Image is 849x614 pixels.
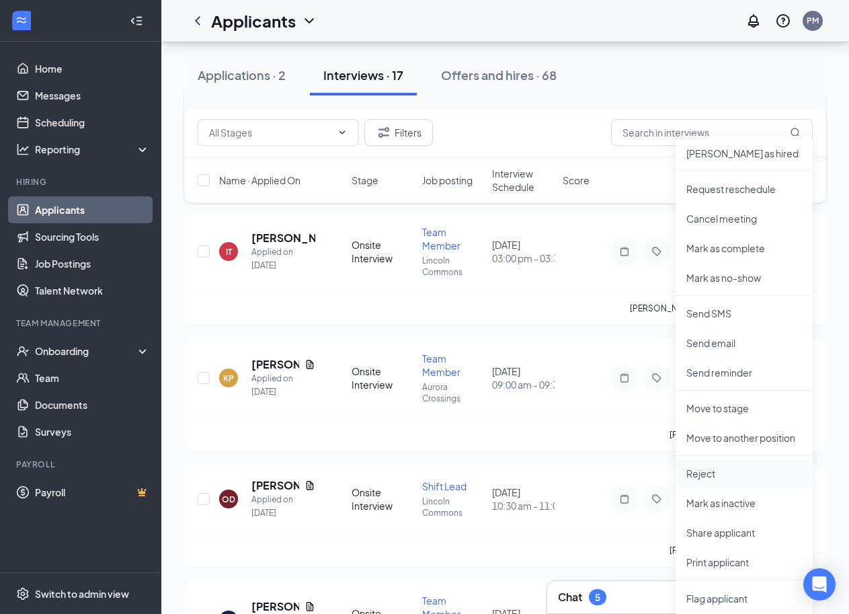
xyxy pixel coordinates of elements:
[251,231,315,245] h5: [PERSON_NAME]
[35,143,151,156] div: Reporting
[376,124,392,141] svg: Filter
[790,127,801,138] svg: MagnifyingGlass
[595,592,600,603] div: 5
[219,174,300,187] span: Name · Applied On
[35,82,150,109] a: Messages
[441,67,557,83] div: Offers and hires · 68
[251,372,315,399] div: Applied on [DATE]
[35,277,150,304] a: Talent Network
[35,250,150,277] a: Job Postings
[670,545,813,556] p: [PERSON_NAME] interviewed .
[352,486,414,512] div: Onsite Interview
[422,174,473,187] span: Job posting
[492,499,555,512] span: 10:30 am - 11:00 am
[251,493,315,520] div: Applied on [DATE]
[364,119,433,146] button: Filter Filters
[190,13,206,29] svg: ChevronLeft
[16,176,147,188] div: Hiring
[251,245,315,272] div: Applied on [DATE]
[422,480,467,492] span: Shift Lead
[16,587,30,601] svg: Settings
[35,109,150,136] a: Scheduling
[35,587,129,601] div: Switch to admin view
[35,344,138,358] div: Onboarding
[492,486,555,512] div: [DATE]
[35,418,150,445] a: Surveys
[649,246,665,257] svg: Tag
[352,238,414,265] div: Onsite Interview
[16,344,30,358] svg: UserCheck
[616,494,633,504] svg: Note
[611,119,813,146] input: Search in interviews
[35,196,150,223] a: Applicants
[301,13,317,29] svg: ChevronDown
[775,13,791,29] svg: QuestionInfo
[251,478,299,493] h5: [PERSON_NAME]
[630,303,813,314] p: [PERSON_NAME] has applied more than .
[305,480,315,491] svg: Document
[352,364,414,391] div: Onsite Interview
[616,373,633,383] svg: Note
[251,599,299,614] h5: [PERSON_NAME]
[251,357,299,372] h5: [PERSON_NAME]
[422,352,460,378] span: Team Member
[16,143,30,156] svg: Analysis
[222,494,235,505] div: OD
[803,568,836,601] div: Open Intercom Messenger
[198,67,286,83] div: Applications · 2
[305,359,315,370] svg: Document
[16,317,147,329] div: Team Management
[422,226,460,252] span: Team Member
[223,373,234,384] div: KP
[15,13,28,27] svg: WorkstreamLogo
[337,127,348,138] svg: ChevronDown
[492,252,555,265] span: 03:00 pm - 03:30 pm
[16,459,147,470] div: Payroll
[745,13,762,29] svg: Notifications
[130,14,143,28] svg: Collapse
[35,364,150,391] a: Team
[649,373,665,383] svg: Tag
[209,125,331,140] input: All Stages
[422,496,485,519] p: Lincoln Commons
[492,238,555,265] div: [DATE]
[35,391,150,418] a: Documents
[35,223,150,250] a: Sourcing Tools
[422,381,485,404] p: Aurora Crossings
[558,590,582,605] h3: Chat
[492,378,555,391] span: 09:00 am - 09:30 am
[563,174,590,187] span: Score
[323,67,403,83] div: Interviews · 17
[305,601,315,612] svg: Document
[422,255,485,278] p: Lincoln Commons
[352,174,378,187] span: Stage
[649,494,665,504] svg: Tag
[35,55,150,82] a: Home
[226,246,232,258] div: IT
[670,429,813,440] p: [PERSON_NAME] interviewed .
[807,15,819,26] div: PM
[35,479,150,506] a: PayrollCrown
[492,364,555,391] div: [DATE]
[616,246,633,257] svg: Note
[492,167,555,194] span: Interview Schedule
[211,9,296,32] h1: Applicants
